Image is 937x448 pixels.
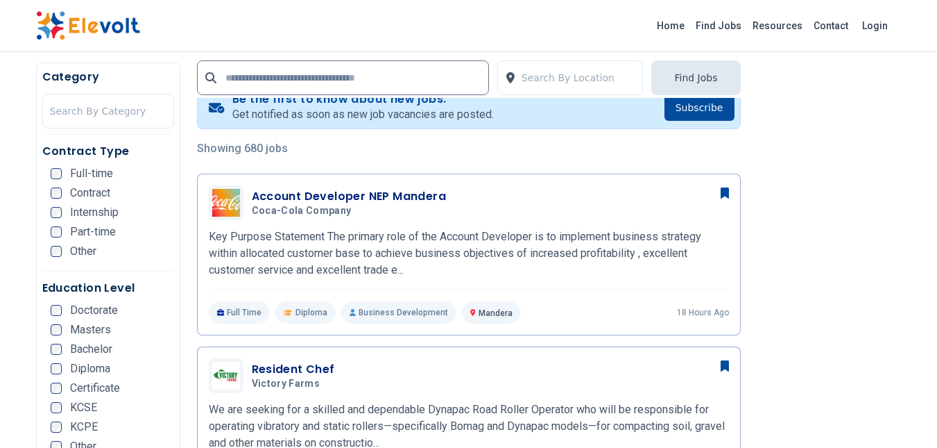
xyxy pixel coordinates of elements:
a: Home [651,15,690,37]
input: Full-time [51,168,62,179]
input: Bachelor [51,344,62,355]
p: Showing 680 jobs [197,140,741,157]
img: Elevolt [36,11,140,40]
input: KCPE [51,422,62,433]
input: Internship [51,207,62,218]
span: Coca-Cola Company [252,205,352,217]
input: KCSE [51,402,62,413]
a: Coca-Cola CompanyAccount Developer NEP ManderaCoca-Cola CompanyKey Purpose Statement The primary ... [209,185,729,324]
h4: Be the first to know about new jobs. [232,92,494,106]
a: Find Jobs [690,15,747,37]
h5: Education Level [42,280,174,297]
img: Victory Farms [212,362,240,390]
button: Subscribe [664,94,734,121]
a: Resources [747,15,808,37]
a: Contact [808,15,854,37]
input: Contract [51,188,62,199]
span: Masters [70,324,111,335]
span: Certificate [70,383,120,394]
span: Contract [70,188,110,199]
span: Part-time [70,226,116,238]
h3: Account Developer NEP Mandera [252,188,447,205]
input: Masters [51,324,62,335]
p: Get notified as soon as new job vacancies are posted. [232,106,494,123]
h5: Category [42,69,174,85]
span: Diploma [70,363,110,374]
a: Login [854,12,896,40]
p: Business Development [341,301,456,324]
input: Diploma [51,363,62,374]
span: Internship [70,207,119,218]
p: Full Time [209,301,270,324]
span: KCSE [70,402,97,413]
h5: Contract Type [42,143,174,160]
input: Doctorate [51,305,62,316]
span: Victory Farms [252,378,320,390]
iframe: Chat Widget [868,381,937,448]
span: Mandera [479,308,513,318]
input: Other [51,246,62,257]
span: Diploma [295,307,327,318]
span: Other [70,246,96,257]
button: Find Jobs [651,60,740,95]
p: 18 hours ago [677,307,729,318]
span: KCPE [70,422,98,433]
p: Key Purpose Statement The primary role of the Account Developer is to implement business strategy... [209,229,729,279]
h3: Resident Chef [252,361,335,378]
input: Part-time [51,226,62,238]
input: Certificate [51,383,62,394]
span: Full-time [70,168,113,179]
img: Coca-Cola Company [212,189,240,217]
span: Bachelor [70,344,112,355]
span: Doctorate [70,305,118,316]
